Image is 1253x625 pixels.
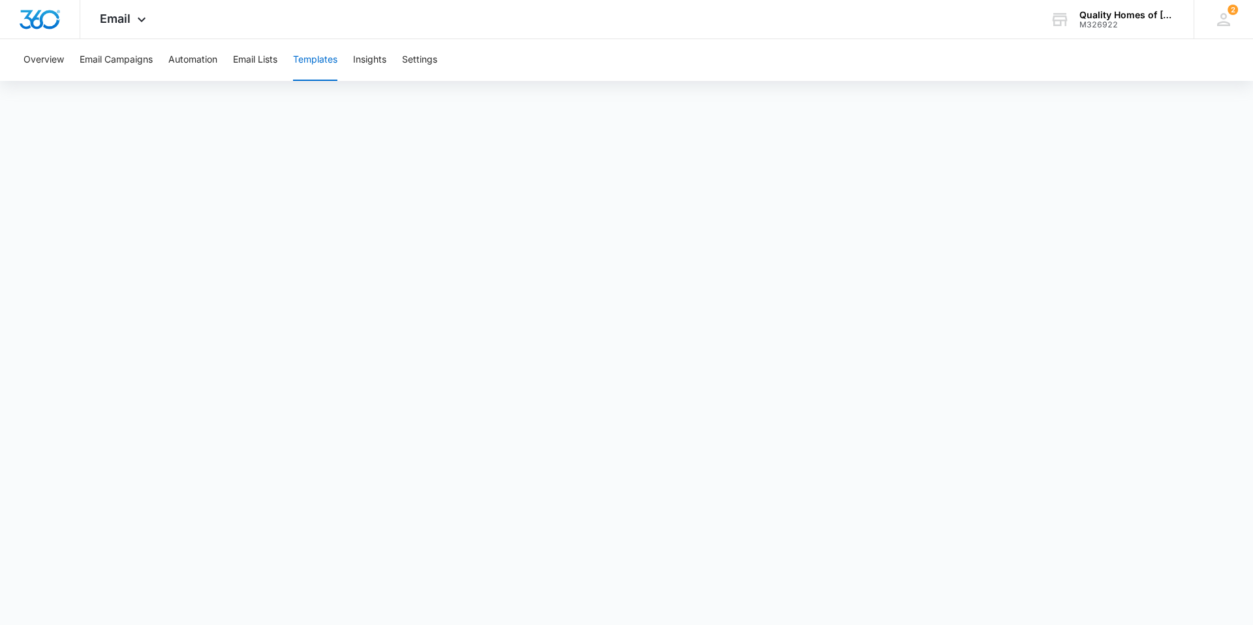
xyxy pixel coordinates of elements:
button: Email Lists [233,39,277,81]
button: Automation [168,39,217,81]
button: Email Campaigns [80,39,153,81]
button: Overview [23,39,64,81]
span: 2 [1228,5,1238,15]
button: Settings [402,39,437,81]
button: Insights [353,39,386,81]
div: notifications count [1228,5,1238,15]
span: Email [100,12,131,25]
div: account id [1079,20,1175,29]
button: Templates [293,39,337,81]
div: account name [1079,10,1175,20]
